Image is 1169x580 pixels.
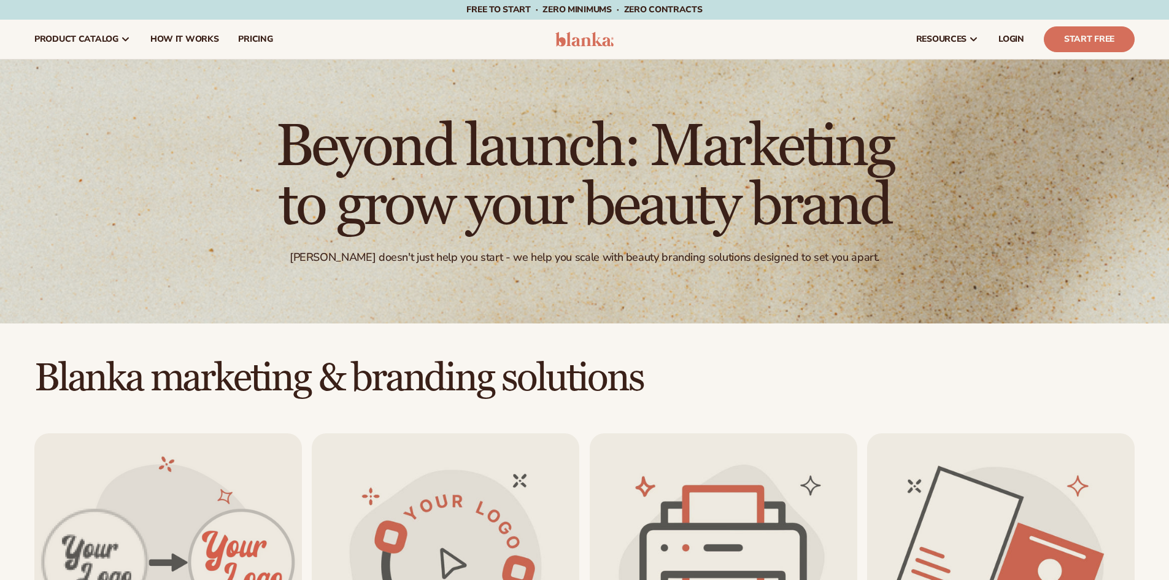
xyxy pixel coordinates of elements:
[150,34,219,44] span: How It Works
[34,34,118,44] span: product catalog
[989,20,1034,59] a: LOGIN
[555,32,614,47] img: logo
[906,20,989,59] a: resources
[247,118,922,236] h1: Beyond launch: Marketing to grow your beauty brand
[290,250,879,265] div: [PERSON_NAME] doesn't just help you start - we help you scale with beauty branding solutions desi...
[916,34,966,44] span: resources
[141,20,229,59] a: How It Works
[466,4,702,15] span: Free to start · ZERO minimums · ZERO contracts
[1044,26,1135,52] a: Start Free
[998,34,1024,44] span: LOGIN
[25,20,141,59] a: product catalog
[228,20,282,59] a: pricing
[238,34,272,44] span: pricing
